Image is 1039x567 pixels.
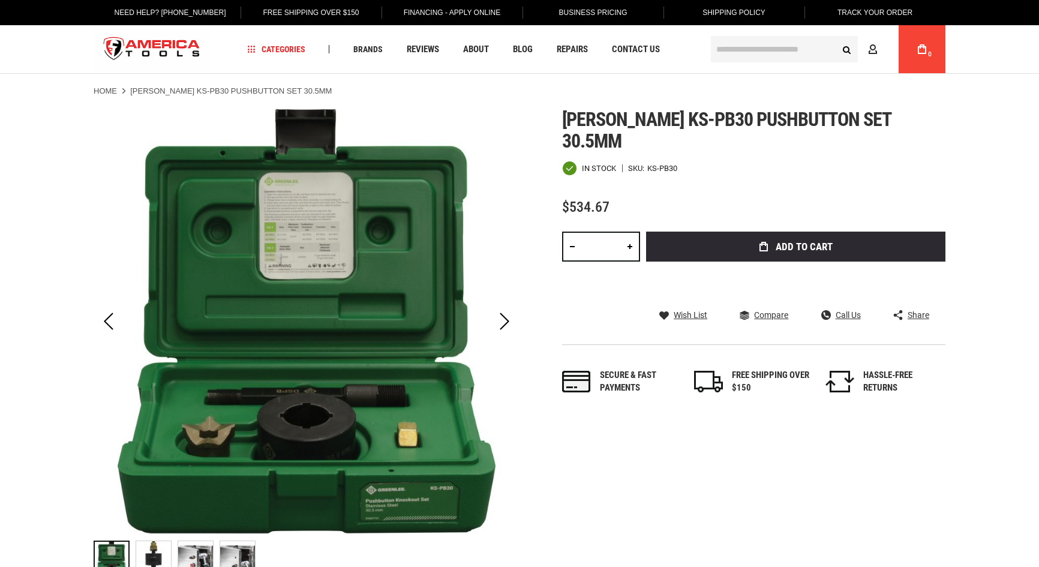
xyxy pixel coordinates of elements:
[562,371,591,392] img: payments
[600,369,678,395] div: Secure & fast payments
[835,38,858,61] button: Search
[562,108,891,152] span: [PERSON_NAME] ks-pb30 pushbutton set 30.5mm
[740,310,788,320] a: Compare
[863,369,941,395] div: HASSLE-FREE RETURNS
[754,311,788,319] span: Compare
[458,41,494,58] a: About
[644,265,948,300] iframe: Secure express checkout frame
[825,371,854,392] img: returns
[490,109,519,535] div: Next
[694,371,723,392] img: shipping
[130,86,332,95] strong: [PERSON_NAME] KS-PB30 PUSHBUTTON SET 30.5MM
[353,45,383,53] span: Brands
[911,25,933,73] a: 0
[562,161,616,176] div: Availability
[821,310,861,320] a: Call Us
[674,311,707,319] span: Wish List
[557,45,588,54] span: Repairs
[776,242,833,252] span: Add to Cart
[513,45,533,54] span: Blog
[562,199,609,215] span: $534.67
[732,369,810,395] div: FREE SHIPPING OVER $150
[94,86,117,97] a: Home
[94,109,124,535] div: Previous
[659,310,707,320] a: Wish List
[836,311,861,319] span: Call Us
[582,164,616,172] span: In stock
[647,164,677,172] div: KS-PB30
[702,8,765,17] span: Shipping Policy
[508,41,538,58] a: Blog
[401,41,445,58] a: Reviews
[612,45,660,54] span: Contact Us
[606,41,665,58] a: Contact Us
[94,27,210,72] img: America Tools
[551,41,593,58] a: Repairs
[348,41,388,58] a: Brands
[94,109,519,535] img: GREENLEE KS-PB30 PUSHBUTTON SET 30.5MM
[646,232,945,262] button: Add to Cart
[407,45,439,54] span: Reviews
[628,164,647,172] strong: SKU
[928,51,932,58] span: 0
[242,41,311,58] a: Categories
[248,45,305,53] span: Categories
[908,311,929,319] span: Share
[94,27,210,72] a: store logo
[463,45,489,54] span: About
